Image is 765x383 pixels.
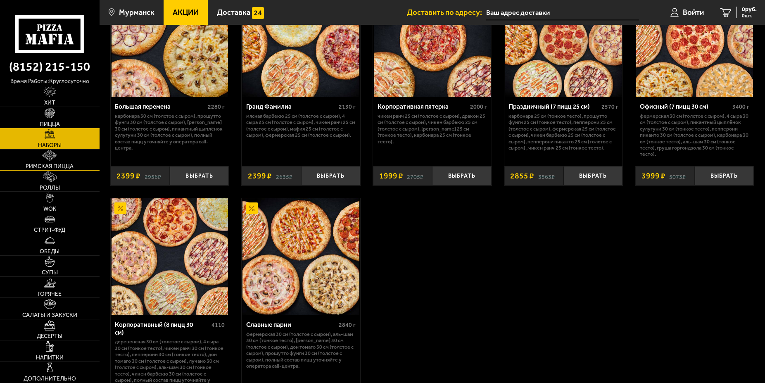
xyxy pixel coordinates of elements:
img: Акционный [246,202,258,214]
s: 2635 ₽ [276,172,292,180]
span: Роллы [40,185,60,191]
s: 3563 ₽ [538,172,555,180]
p: Карбонара 30 см (толстое с сыром), Прошутто Фунги 30 см (толстое с сыром), [PERSON_NAME] 30 см (т... [115,113,224,151]
span: Наборы [38,143,62,148]
span: 0 руб. [742,7,757,12]
div: Славные парни [246,321,337,329]
span: 4110 [211,321,225,328]
span: 3999 ₽ [641,172,665,180]
p: Фермерская 30 см (толстое с сыром), 4 сыра 30 см (толстое с сыром), Пикантный цыплёнок сулугуни 3... [640,113,749,157]
span: Акции [173,9,199,17]
div: Корпоративный (8 пицц 30 см) [115,321,209,336]
button: Выбрать [301,166,360,186]
p: Мясная Барбекю 25 см (толстое с сыром), 4 сыра 25 см (толстое с сыром), Чикен Ранч 25 см (толстое... [246,113,356,138]
div: Корпоративная пятерка [378,103,468,111]
s: 5073 ₽ [669,172,686,180]
span: 2399 ₽ [116,172,140,180]
span: 2840 г [339,321,356,328]
span: Напитки [36,355,64,361]
span: 2855 ₽ [510,172,534,180]
span: 2000 г [470,103,487,110]
span: 0 шт. [742,13,757,18]
span: 1999 ₽ [379,172,403,180]
span: WOK [43,206,56,212]
span: Горячее [38,291,62,297]
span: Римская пицца [26,164,74,169]
img: Корпоративный (8 пицц 30 см) [112,198,228,315]
span: 2570 г [601,103,618,110]
button: Выбрать [695,166,754,186]
span: Дополнительно [24,376,76,382]
div: Большая перемена [115,103,205,111]
div: Праздничный (7 пицц 25 см) [508,103,599,111]
s: 2705 ₽ [407,172,423,180]
span: Мурманск [119,9,154,17]
span: Супы [42,270,58,276]
span: Десерты [37,333,62,339]
span: 3400 г [732,103,749,110]
span: Доставить по адресу: [407,9,486,17]
span: Салаты и закуски [22,312,77,318]
img: Акционный [114,202,126,214]
a: АкционныйКорпоративный (8 пицц 30 см) [111,198,229,315]
span: Доставка [217,9,250,17]
span: 2280 г [208,103,225,110]
button: Выбрать [170,166,229,186]
span: Обеды [40,249,59,255]
div: Офисный (7 пицц 30 см) [640,103,730,111]
img: 15daf4d41897b9f0e9f617042186c801.svg [252,7,264,19]
img: Славные парни [242,198,359,315]
s: 2956 ₽ [145,172,161,180]
span: 2399 ₽ [248,172,272,180]
a: АкционныйСлавные парни [242,198,360,315]
div: Гранд Фамилиа [246,103,337,111]
span: 2130 г [339,103,356,110]
p: Карбонара 25 см (тонкое тесто), Прошутто Фунги 25 см (тонкое тесто), Пепперони 25 см (толстое с с... [508,113,618,151]
button: Выбрать [563,166,622,186]
button: Выбрать [432,166,491,186]
p: Фермерская 30 см (толстое с сыром), Аль-Шам 30 см (тонкое тесто), [PERSON_NAME] 30 см (толстое с ... [246,331,356,369]
input: Ваш адрес доставки [486,5,639,20]
span: Пицца [40,121,60,127]
span: Стрит-фуд [34,227,65,233]
span: Войти [683,9,704,17]
span: Хит [44,100,55,106]
p: Чикен Ранч 25 см (толстое с сыром), Дракон 25 см (толстое с сыром), Чикен Барбекю 25 см (толстое ... [378,113,487,145]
